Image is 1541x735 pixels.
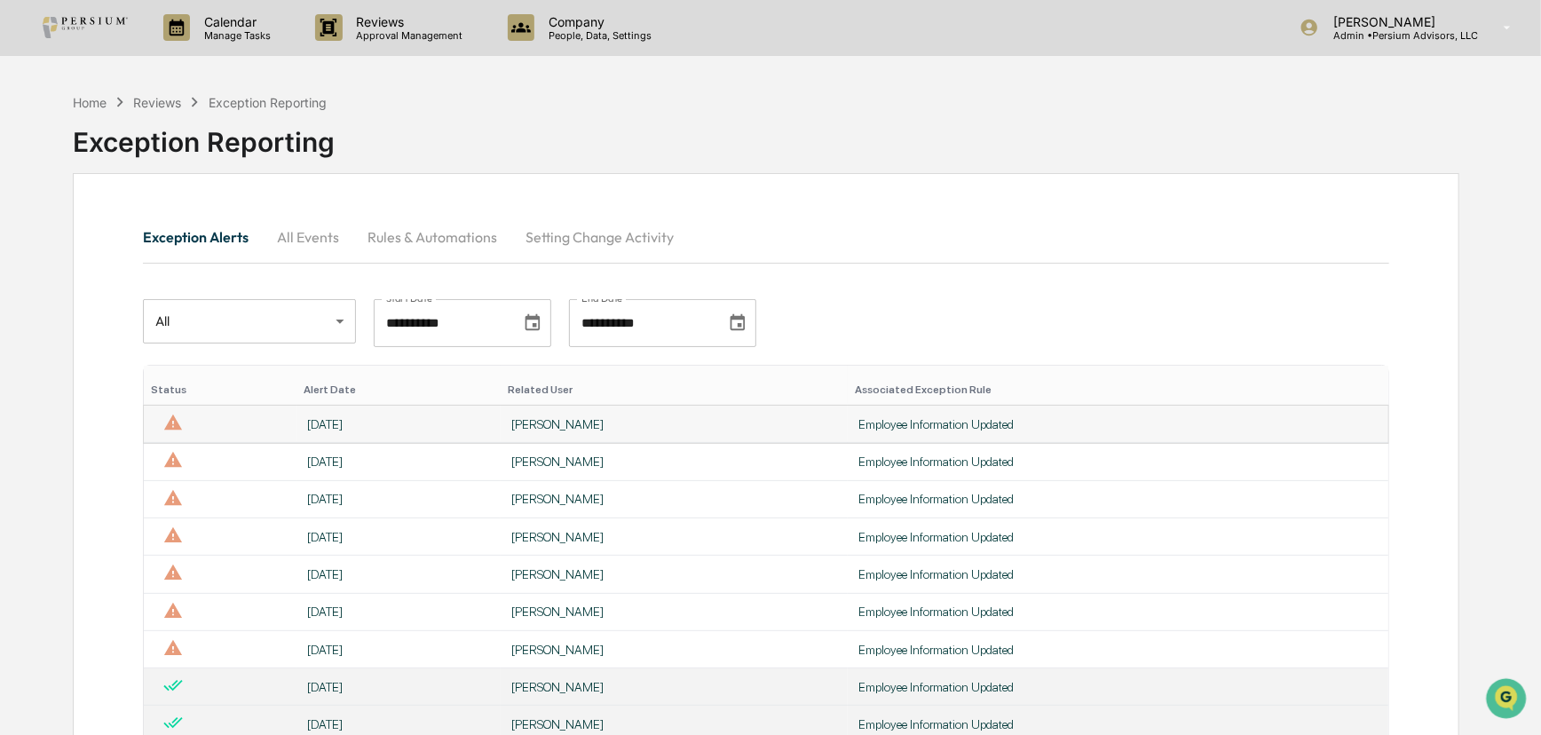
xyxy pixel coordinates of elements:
[36,257,112,275] span: Data Lookup
[508,383,842,396] div: Toggle SortBy
[511,567,838,581] div: [PERSON_NAME]
[511,492,838,506] div: [PERSON_NAME]
[721,306,755,340] button: Choose date, selected date is Dec 31, 2025
[511,717,838,731] div: [PERSON_NAME]
[143,216,263,258] button: Exception Alerts
[1319,14,1478,29] p: [PERSON_NAME]
[307,643,489,657] div: [DATE]
[353,216,511,258] button: Rules & Automations
[122,217,227,249] a: 🗄️Attestations
[307,680,489,694] div: [DATE]
[343,29,472,42] p: Approval Management
[307,492,489,506] div: [DATE]
[143,297,356,345] div: All
[133,95,181,110] div: Reviews
[143,216,1389,258] div: secondary tabs example
[386,291,432,305] label: Start Date
[511,643,838,657] div: [PERSON_NAME]
[511,680,838,694] div: [PERSON_NAME]
[855,383,1381,396] div: Toggle SortBy
[858,454,1378,469] div: Employee Information Updated
[858,417,1378,431] div: Employee Information Updated
[858,717,1378,731] div: Employee Information Updated
[511,417,838,431] div: [PERSON_NAME]
[190,29,280,42] p: Manage Tasks
[307,567,489,581] div: [DATE]
[858,492,1378,506] div: Employee Information Updated
[307,417,489,431] div: [DATE]
[18,225,32,240] div: 🖐️
[511,530,838,544] div: [PERSON_NAME]
[18,136,50,168] img: 1746055101610-c473b297-6a78-478c-a979-82029cc54cd1
[263,216,353,258] button: All Events
[858,680,1378,694] div: Employee Information Updated
[307,717,489,731] div: [DATE]
[11,217,122,249] a: 🖐️Preclearance
[302,141,323,162] button: Start new chat
[73,112,1459,158] div: Exception Reporting
[1319,29,1478,42] p: Admin • Persium Advisors, LLC
[307,530,489,544] div: [DATE]
[304,383,493,396] div: Toggle SortBy
[36,224,115,241] span: Preclearance
[43,17,128,38] img: logo
[46,81,293,99] input: Clear
[858,530,1378,544] div: Employee Information Updated
[534,14,660,29] p: Company
[146,224,220,241] span: Attestations
[858,643,1378,657] div: Employee Information Updated
[209,95,327,110] div: Exception Reporting
[307,454,489,469] div: [DATE]
[151,383,289,396] div: Toggle SortBy
[73,95,107,110] div: Home
[190,14,280,29] p: Calendar
[516,306,549,340] button: Choose date, selected date is Jan 1, 2024
[581,291,623,305] label: End Date
[18,37,323,66] p: How can we help?
[1484,676,1532,724] iframe: Open customer support
[125,300,215,314] a: Powered byPylon
[511,216,688,258] button: Setting Change Activity
[129,225,143,240] div: 🗄️
[177,301,215,314] span: Pylon
[307,605,489,619] div: [DATE]
[11,250,119,282] a: 🔎Data Lookup
[858,605,1378,619] div: Employee Information Updated
[343,14,472,29] p: Reviews
[534,29,660,42] p: People, Data, Settings
[511,605,838,619] div: [PERSON_NAME]
[60,136,291,154] div: Start new chat
[60,154,225,168] div: We're available if you need us!
[18,259,32,273] div: 🔎
[511,454,838,469] div: [PERSON_NAME]
[858,567,1378,581] div: Employee Information Updated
